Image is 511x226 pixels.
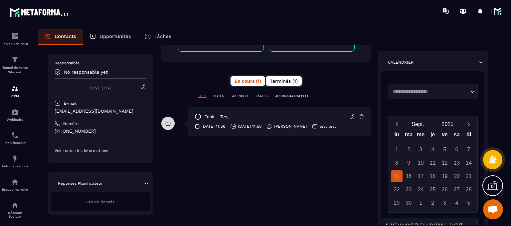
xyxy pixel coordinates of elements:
a: Opportunités [83,29,138,45]
div: 18 [427,170,438,182]
div: 2 [403,144,415,155]
img: formation [11,85,19,93]
div: 30 [403,197,415,209]
a: formationformationTableau de bord [2,27,28,51]
img: formation [11,32,19,40]
div: lu [391,130,403,142]
p: Tableau de bord [2,42,28,46]
a: formationformationCRM [2,80,28,103]
div: 25 [427,184,438,195]
div: Ouvrir le chat [483,199,503,219]
p: TÂCHES [256,94,268,98]
button: Open years overlay [433,118,462,130]
img: automations [11,155,19,163]
div: 26 [439,184,450,195]
button: Previous month [391,120,403,129]
p: E-mail [64,101,77,106]
p: Automatisations [2,164,28,168]
div: 15 [391,170,403,182]
a: automationsautomationsWebinaire [2,103,28,126]
div: 1 [415,197,426,209]
p: COURRIELS [231,94,249,98]
span: En cours (1) [235,78,261,84]
p: No responsable yet [64,69,108,75]
button: Open months overlay [403,118,433,130]
p: [PERSON_NAME] [274,124,307,129]
div: ve [439,130,451,142]
div: 10 [415,157,426,169]
div: 28 [463,184,474,195]
p: NOTES [213,94,224,98]
button: Next month [462,120,475,129]
p: Espace membre [2,188,28,191]
img: scheduler [11,131,19,139]
div: 23 [403,184,415,195]
div: 20 [451,170,462,182]
div: 17 [415,170,426,182]
p: Calendrier [388,60,414,65]
a: Tâches [138,29,178,45]
p: Réseaux Sociaux [2,211,28,218]
div: 5 [463,197,474,209]
a: formationformationTunnel de vente Site web [2,51,28,80]
p: Planificateur [2,141,28,145]
p: Tâches [154,33,171,39]
a: test test [89,84,111,91]
p: CRM [2,94,28,98]
div: 11 [427,157,438,169]
div: me [415,130,427,142]
div: 2 [427,197,438,209]
div: 19 [439,170,450,182]
img: formation [11,56,19,64]
div: 4 [427,144,438,155]
p: Voir toutes les informations [55,148,146,153]
p: JOURNAUX D'APPELS [275,94,309,98]
div: 22 [391,184,403,195]
div: 29 [391,197,403,209]
div: 6 [451,144,462,155]
div: 14 [463,157,474,169]
div: Search for option [388,84,478,99]
img: automations [11,108,19,116]
div: Calendar wrapper [391,130,475,209]
a: automationsautomationsEspace membre [2,173,28,196]
p: Réponses Planificateur [58,181,102,186]
div: 7 [463,144,474,155]
div: 16 [403,170,415,182]
div: Calendar days [391,144,475,209]
div: 1 [391,144,403,155]
button: Terminés (1) [266,76,302,86]
input: Search for option [391,88,469,95]
a: automationsautomationsAutomatisations [2,150,28,173]
img: social-network [11,201,19,209]
p: Tunnel de vente Site web [2,65,28,75]
div: 12 [439,157,450,169]
p: [DATE] 11:56 [202,124,225,129]
span: Pas de donnée [86,200,115,204]
a: Contacts [38,29,83,45]
p: Contacts [55,33,76,39]
div: 8 [391,157,403,169]
p: Numéro [63,121,79,126]
a: schedulerschedulerPlanificateur [2,126,28,150]
p: [EMAIL_ADDRESS][DOMAIN_NAME] [55,108,146,114]
p: [PHONE_NUMBER] [55,128,146,134]
div: 24 [415,184,426,195]
p: Webinaire [2,118,28,121]
p: test test [319,124,336,129]
div: 13 [451,157,462,169]
div: 4 [451,197,462,209]
p: [DATE] 11:56 [238,124,261,129]
button: En cours (1) [231,76,265,86]
p: task - test [205,114,229,120]
p: TOUT [198,94,207,98]
div: di [463,130,475,142]
div: 9 [403,157,415,169]
img: logo [9,6,69,18]
span: Terminés (1) [270,78,298,84]
div: 3 [415,144,426,155]
div: 21 [463,170,474,182]
a: social-networksocial-networkRéseaux Sociaux [2,196,28,223]
div: 3 [439,197,450,209]
div: 5 [439,144,450,155]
